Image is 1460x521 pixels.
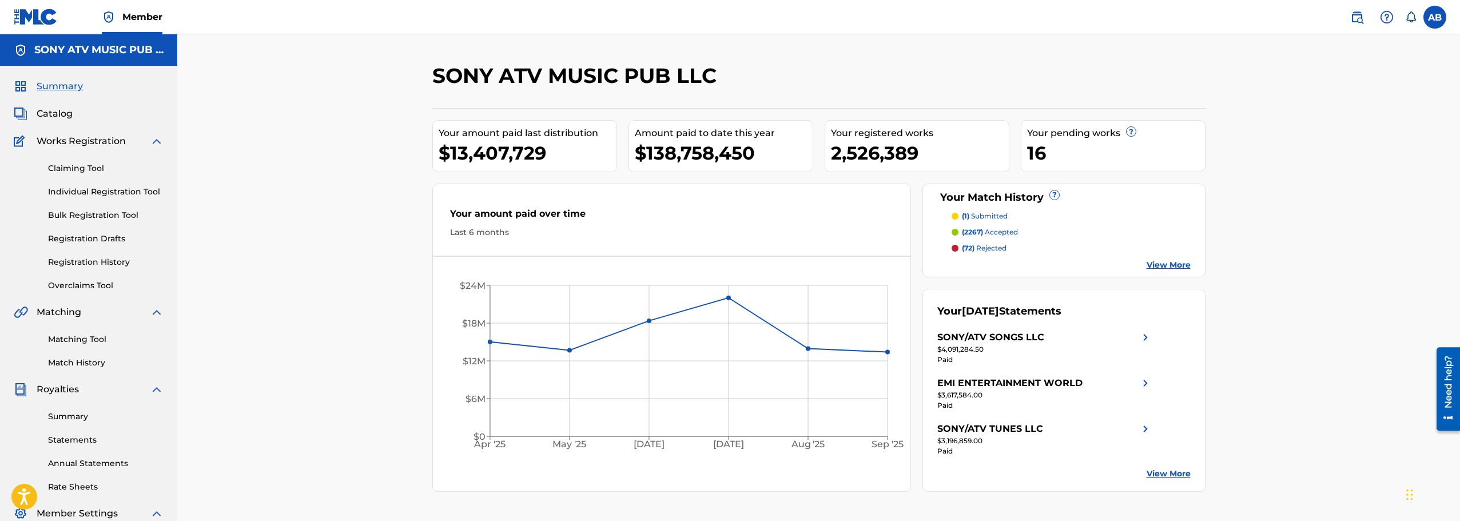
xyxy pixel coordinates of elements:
[1375,6,1398,29] div: Help
[48,209,164,221] a: Bulk Registration Tool
[1405,11,1417,23] div: Notifications
[473,431,485,442] tspan: $0
[831,126,1009,140] div: Your registered works
[952,211,1191,221] a: (1) submitted
[450,226,894,238] div: Last 6 months
[872,439,904,450] tspan: Sep '25
[1147,259,1191,271] a: View More
[439,140,616,166] div: $13,407,729
[450,207,894,226] div: Your amount paid over time
[462,318,485,329] tspan: $18M
[150,305,164,319] img: expand
[150,134,164,148] img: expand
[14,134,29,148] img: Works Registration
[48,162,164,174] a: Claiming Tool
[14,383,27,396] img: Royalties
[37,134,126,148] span: Works Registration
[937,376,1083,390] div: EMI ENTERTAINMENT WORLD
[937,422,1152,456] a: SONY/ATV TUNES LLCright chevron icon$3,196,859.00Paid
[937,436,1152,446] div: $3,196,859.00
[634,439,665,450] tspan: [DATE]
[937,344,1152,355] div: $4,091,284.50
[48,256,164,268] a: Registration History
[937,422,1043,436] div: SONY/ATV TUNES LLC
[14,305,28,319] img: Matching
[1139,331,1152,344] img: right chevron icon
[1127,127,1136,136] span: ?
[1027,140,1205,166] div: 16
[462,356,485,367] tspan: $12M
[962,212,969,220] span: (1)
[1139,422,1152,436] img: right chevron icon
[48,186,164,198] a: Individual Registration Tool
[150,383,164,396] img: expand
[14,507,27,520] img: Member Settings
[1050,190,1059,200] span: ?
[937,376,1152,411] a: EMI ENTERTAINMENT WORLDright chevron icon$3,617,584.00Paid
[150,507,164,520] img: expand
[1380,10,1394,24] img: help
[1350,10,1364,24] img: search
[952,243,1191,253] a: (72) rejected
[962,228,983,236] span: (2267)
[831,140,1009,166] div: 2,526,389
[14,107,27,121] img: Catalog
[37,79,83,93] span: Summary
[37,383,79,396] span: Royalties
[48,357,164,369] a: Match History
[962,244,974,252] span: (72)
[1139,376,1152,390] img: right chevron icon
[1406,478,1413,512] div: Drag
[1423,6,1446,29] div: User Menu
[122,10,162,23] span: Member
[790,439,825,450] tspan: Aug '25
[14,9,58,25] img: MLC Logo
[439,126,616,140] div: Your amount paid last distribution
[937,355,1152,365] div: Paid
[962,305,999,317] span: [DATE]
[465,393,485,404] tspan: $6M
[14,107,73,121] a: CatalogCatalog
[48,434,164,446] a: Statements
[1403,466,1460,521] iframe: Chat Widget
[48,233,164,245] a: Registration Drafts
[48,333,164,345] a: Matching Tool
[102,10,116,24] img: Top Rightsholder
[14,79,27,93] img: Summary
[459,280,485,291] tspan: $24M
[432,63,722,89] h2: SONY ATV MUSIC PUB LLC
[962,211,1008,221] p: submitted
[952,227,1191,237] a: (2267) accepted
[48,458,164,470] a: Annual Statements
[48,280,164,292] a: Overclaims Tool
[37,107,73,121] span: Catalog
[48,411,164,423] a: Summary
[937,331,1044,344] div: SONY/ATV SONGS LLC
[14,43,27,57] img: Accounts
[713,439,744,450] tspan: [DATE]
[937,304,1061,319] div: Your Statements
[474,439,506,450] tspan: Apr '25
[937,331,1152,365] a: SONY/ATV SONGS LLCright chevron icon$4,091,284.50Paid
[937,390,1152,400] div: $3,617,584.00
[14,79,83,93] a: SummarySummary
[37,507,118,520] span: Member Settings
[34,43,164,57] h5: SONY ATV MUSIC PUB LLC
[635,126,813,140] div: Amount paid to date this year
[937,190,1191,205] div: Your Match History
[962,227,1018,237] p: accepted
[962,243,1007,253] p: rejected
[937,446,1152,456] div: Paid
[48,481,164,493] a: Rate Sheets
[1428,343,1460,435] iframe: Resource Center
[1346,6,1368,29] a: Public Search
[635,140,813,166] div: $138,758,450
[1147,468,1191,480] a: View More
[937,400,1152,411] div: Paid
[552,439,586,450] tspan: May '25
[1027,126,1205,140] div: Your pending works
[37,305,81,319] span: Matching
